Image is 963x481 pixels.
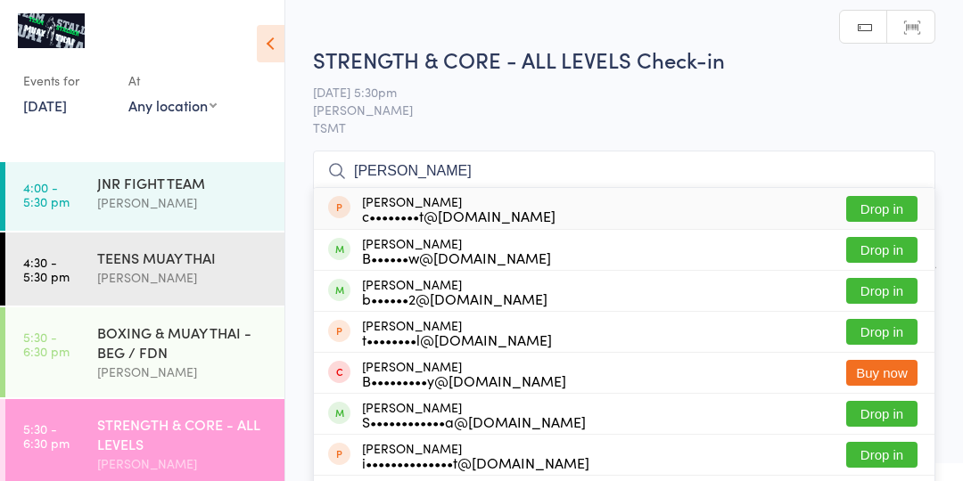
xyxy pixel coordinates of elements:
div: BOXING & MUAY THAI - BEG / FDN [97,322,269,362]
div: B••••••w@[DOMAIN_NAME] [362,250,551,265]
div: [PERSON_NAME] [362,359,566,387]
a: [DATE] [23,95,67,115]
a: 4:00 -5:30 pmJNR FIGHT TEAM[PERSON_NAME] [5,158,284,231]
div: [PERSON_NAME] [97,362,269,382]
input: Search [313,151,935,192]
button: Drop in [846,237,918,263]
div: [PERSON_NAME] [362,441,589,469]
a: 4:30 -5:30 pmTEENS MUAY THAI[PERSON_NAME] [5,232,284,306]
div: JNR FIGHT TEAM [97,173,269,192]
div: t••••••••l@[DOMAIN_NAME] [362,332,552,346]
time: 4:00 - 5:30 pm [23,180,70,208]
div: [PERSON_NAME] [97,453,269,474]
div: Any location [128,95,217,115]
button: Buy now [846,360,918,386]
button: Drop in [846,401,918,427]
div: [PERSON_NAME] [97,192,269,213]
a: 5:30 -6:30 pmBOXING & MUAY THAI - BEG / FDN[PERSON_NAME] [5,307,284,397]
span: [DATE] 5:30pm [313,83,908,101]
time: 4:30 - 5:30 pm [23,255,70,283]
button: Drop in [846,278,918,304]
div: B•••••••••y@[DOMAIN_NAME] [362,373,566,387]
div: At [128,66,217,95]
div: STRENGTH & CORE - ALL LEVELS [97,414,269,453]
time: 5:30 - 6:30 pm [23,421,70,450]
button: Drop in [846,196,918,222]
time: 5:30 - 6:30 pm [23,330,70,358]
button: Drop in [846,442,918,468]
span: [PERSON_NAME] [313,101,908,118]
div: [PERSON_NAME] [362,400,586,428]
div: [PERSON_NAME] [362,318,552,346]
button: Drop in [846,319,918,345]
div: S••••••••••••a@[DOMAIN_NAME] [362,414,586,428]
div: TEENS MUAY THAI [97,248,269,267]
div: b••••••2@[DOMAIN_NAME] [362,291,547,306]
h2: STRENGTH & CORE - ALL LEVELS Check-in [313,45,935,74]
span: TSMT [313,118,935,136]
div: [PERSON_NAME] [362,277,547,306]
div: [PERSON_NAME] [97,267,269,288]
div: [PERSON_NAME] [362,236,551,265]
div: c••••••••t@[DOMAIN_NAME] [362,208,556,223]
div: [PERSON_NAME] [362,194,556,223]
div: Events for [23,66,111,95]
div: i••••••••••••••t@[DOMAIN_NAME] [362,455,589,469]
img: Team Stalder Muay Thai [18,13,85,48]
